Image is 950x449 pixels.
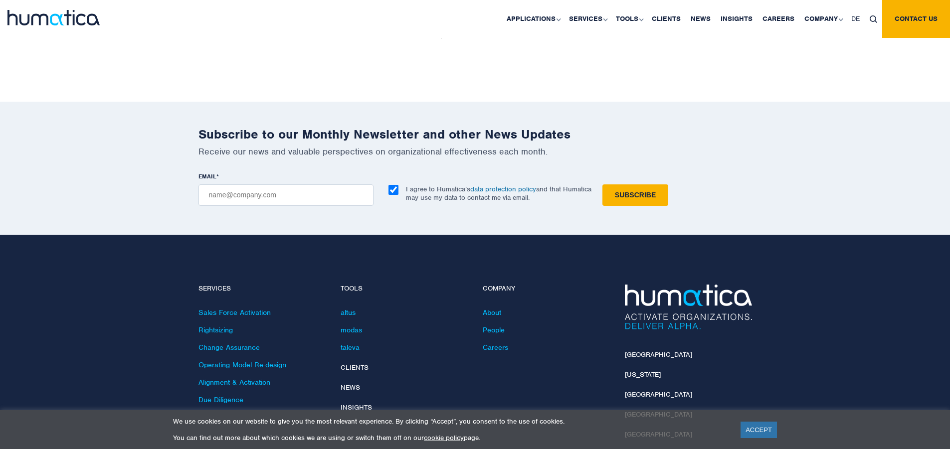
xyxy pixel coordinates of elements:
[341,383,360,392] a: News
[625,285,752,329] img: Humatica
[198,285,326,293] h4: Services
[198,184,374,206] input: name@company.com
[483,343,508,352] a: Careers
[198,308,271,317] a: Sales Force Activation
[341,343,360,352] a: taleva
[173,434,728,442] p: You can find out more about which cookies we are using or switch them off on our page.
[602,184,668,206] input: Subscribe
[625,390,692,399] a: [GEOGRAPHIC_DATA]
[198,127,752,142] h2: Subscribe to our Monthly Newsletter and other News Updates
[198,146,752,157] p: Receive our news and valuable perspectives on organizational effectiveness each month.
[198,172,216,180] span: EMAIL
[424,434,464,442] a: cookie policy
[625,370,661,379] a: [US_STATE]
[341,308,356,317] a: altus
[341,403,372,412] a: Insights
[198,395,243,404] a: Due Diligence
[173,417,728,426] p: We use cookies on our website to give you the most relevant experience. By clicking “Accept”, you...
[198,343,260,352] a: Change Assurance
[470,185,536,193] a: data protection policy
[341,285,468,293] h4: Tools
[341,325,362,334] a: modas
[198,378,270,387] a: Alignment & Activation
[483,285,610,293] h4: Company
[198,325,233,334] a: Rightsizing
[851,14,860,23] span: DE
[388,185,398,195] input: I agree to Humatica’sdata protection policyand that Humatica may use my data to contact me via em...
[483,325,505,334] a: People
[483,308,501,317] a: About
[198,360,286,369] a: Operating Model Re-design
[7,10,100,25] img: logo
[341,363,369,372] a: Clients
[741,422,777,438] a: ACCEPT
[625,350,692,359] a: [GEOGRAPHIC_DATA]
[870,15,877,23] img: search_icon
[406,185,591,202] p: I agree to Humatica’s and that Humatica may use my data to contact me via email.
